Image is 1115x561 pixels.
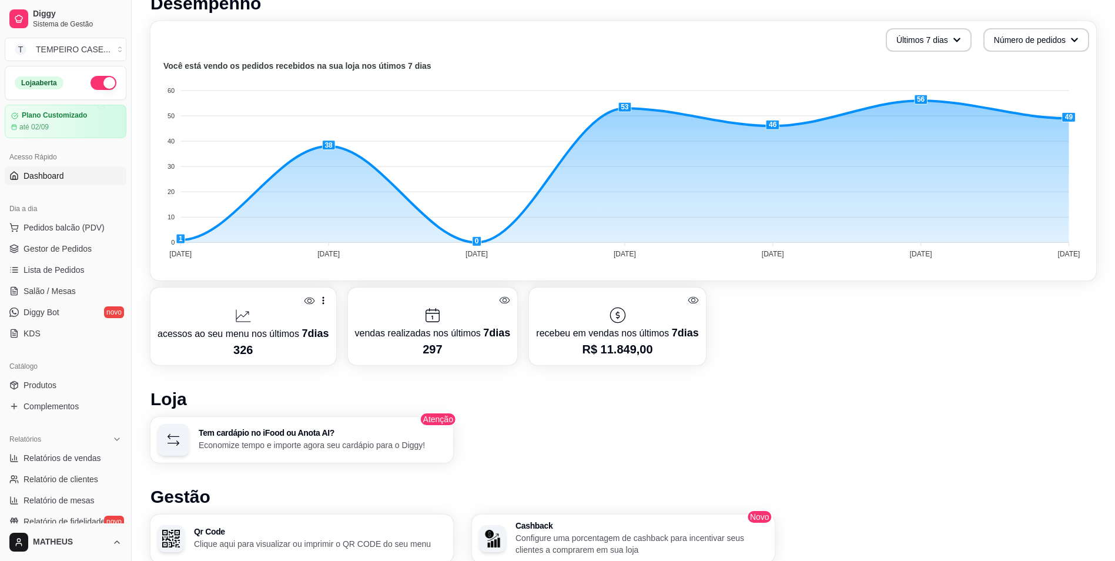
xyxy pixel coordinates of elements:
[5,303,126,322] a: Diggy Botnovo
[614,250,636,258] tspan: [DATE]
[168,112,175,119] tspan: 50
[24,495,95,506] span: Relatório de mesas
[983,28,1089,52] button: Número de pedidos
[150,486,1096,507] h1: Gestão
[355,325,511,341] p: vendas realizadas nos últimos
[515,522,768,530] h3: Cashback
[5,282,126,300] a: Salão / Mesas
[36,44,111,55] div: TEMPEIRO CASE ...
[24,264,85,276] span: Lista de Pedidos
[168,188,175,195] tspan: 20
[24,222,105,233] span: Pedidos balcão (PDV)
[910,250,932,258] tspan: [DATE]
[5,324,126,343] a: KDS
[5,218,126,237] button: Pedidos balcão (PDV)
[5,105,126,138] a: Plano Customizadoaté 02/09
[5,5,126,33] a: DiggySistema de Gestão
[194,527,446,536] h3: Qr Code
[24,306,59,318] span: Diggy Bot
[5,199,126,218] div: Dia a dia
[24,243,92,255] span: Gestor de Pedidos
[515,532,768,556] p: Configure uma porcentagem de cashback para incentivar seus clientes a comprarem em sua loja
[536,325,698,341] p: recebeu em vendas nos últimos
[33,9,122,19] span: Diggy
[5,239,126,258] a: Gestor de Pedidos
[5,166,126,185] a: Dashboard
[886,28,972,52] button: Últimos 7 dias
[24,328,41,339] span: KDS
[15,44,26,55] span: T
[5,261,126,279] a: Lista de Pedidos
[5,397,126,416] a: Complementos
[168,213,175,221] tspan: 10
[168,138,175,145] tspan: 40
[194,538,446,550] p: Clique aqui para visualizar ou imprimir o QR CODE do seu menu
[22,111,87,120] article: Plano Customizado
[5,449,126,467] a: Relatórios de vendas
[5,357,126,376] div: Catálogo
[168,87,175,94] tspan: 60
[5,148,126,166] div: Acesso Rápido
[24,473,98,485] span: Relatório de clientes
[5,470,126,489] a: Relatório de clientes
[150,389,1096,410] h1: Loja
[317,250,340,258] tspan: [DATE]
[672,327,699,339] span: 7 dias
[1058,250,1080,258] tspan: [DATE]
[91,76,116,90] button: Alterar Status
[420,412,457,426] span: Atenção
[5,512,126,531] a: Relatório de fidelidadenovo
[169,250,192,258] tspan: [DATE]
[5,491,126,510] a: Relatório de mesas
[302,328,329,339] span: 7 dias
[199,429,446,437] h3: Tem cardápio no iFood ou Anota AI?
[24,285,76,297] span: Salão / Mesas
[24,516,105,527] span: Relatório de fidelidade
[484,530,501,547] img: Cashback
[5,38,126,61] button: Select a team
[199,439,446,451] p: Economize tempo e importe agora seu cardápio para o Diggy!
[9,435,41,444] span: Relatórios
[150,417,453,463] button: Tem cardápio no iFood ou Anota AI?Economize tempo e importe agora seu cardápio para o Diggy!
[33,537,108,547] span: MATHEUS
[162,530,180,547] img: Qr Code
[168,163,175,170] tspan: 30
[15,76,63,89] div: Loja aberta
[171,239,175,246] tspan: 0
[158,325,329,342] p: acessos ao seu menu nos últimos
[466,250,488,258] tspan: [DATE]
[536,341,698,358] p: R$ 11.849,00
[19,122,49,132] article: até 02/09
[483,327,510,339] span: 7 dias
[24,170,64,182] span: Dashboard
[5,528,126,556] button: MATHEUS
[5,376,126,395] a: Produtos
[163,61,431,71] text: Você está vendo os pedidos recebidos na sua loja nos útimos 7 dias
[33,19,122,29] span: Sistema de Gestão
[24,379,56,391] span: Produtos
[24,452,101,464] span: Relatórios de vendas
[158,342,329,358] p: 326
[762,250,784,258] tspan: [DATE]
[746,510,773,524] span: Novo
[355,341,511,358] p: 297
[24,400,79,412] span: Complementos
